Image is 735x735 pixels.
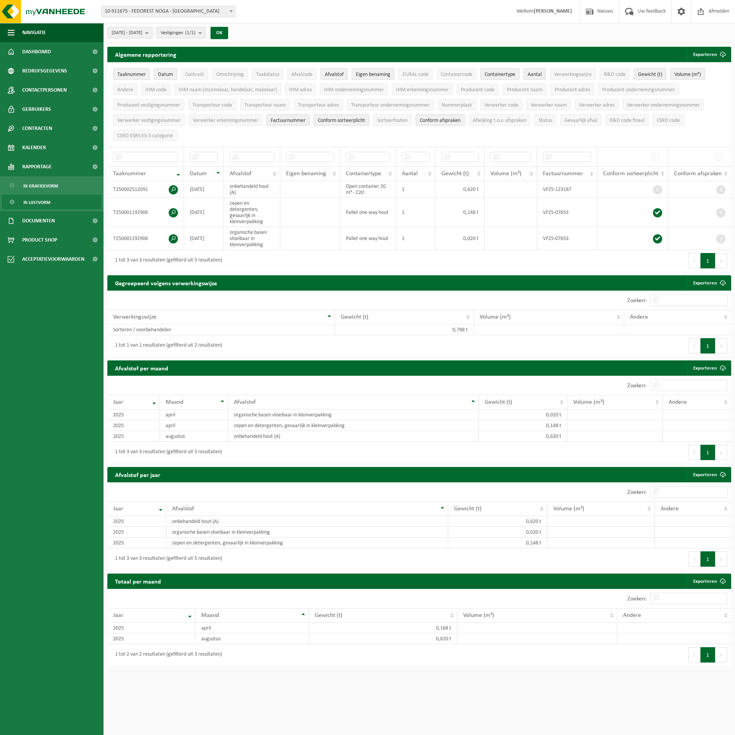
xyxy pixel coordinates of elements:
td: organische basen vloeibaar in kleinverpakking [166,527,448,538]
strong: [PERSON_NAME] [534,8,572,14]
td: VF25-07653 [537,227,597,250]
span: R&D code [604,72,626,77]
span: Eigen benaming [356,72,390,77]
span: Nummerplaat [442,102,472,108]
span: Omschrijving [216,72,244,77]
td: zepen en detergenten, gevaarlijk in kleinverpakking [166,538,448,548]
span: Documenten [22,211,55,230]
button: Verwerker codeVerwerker code: Activate to sort [480,99,523,110]
span: IHM erkenningsnummer [396,87,449,93]
count: (1/1) [185,30,196,35]
h2: Totaal per maand [107,574,169,589]
button: AantalAantal: Activate to sort [523,68,546,80]
button: OK [210,27,228,39]
button: IHM naam (inzamelaar, handelaar, makelaar)IHM naam (inzamelaar, handelaar, makelaar): Activate to... [174,84,281,95]
button: ContainertypeContainertype: Activate to sort [480,68,520,80]
span: Volume (m³) [553,506,584,512]
td: 2025 [107,420,160,431]
div: 1 tot 2 van 2 resultaten (gefilterd uit 3 resultaten) [111,648,222,662]
span: Gewicht (t) [454,506,482,512]
td: 2025 [107,623,196,633]
span: IHM naam (inzamelaar, handelaar, makelaar) [179,87,277,93]
button: Exporteren [687,47,730,62]
span: Afvalcode [291,72,312,77]
span: Verwerker code [484,102,518,108]
td: Pallet one way hout [340,227,396,250]
span: Maand [201,612,219,618]
span: Producent adres [555,87,590,93]
span: Verwerker erkenningsnummer [193,118,258,123]
span: Taaknummer [113,171,146,177]
a: Exporteren [687,275,730,291]
td: 0,020 t [479,409,567,420]
button: IHM codeIHM code: Activate to sort [141,84,171,95]
button: SorteerfoutenSorteerfouten: Activate to sort [373,114,412,126]
button: Transporteur codeTransporteur code: Activate to sort [188,99,236,110]
span: Status [539,118,552,123]
span: Datum [190,171,207,177]
button: Vestigingen(1/1) [156,27,206,38]
span: In lijstvorm [23,195,50,210]
button: Volume (m³)Volume (m³): Activate to sort [670,68,705,80]
button: 1 [700,647,715,663]
button: DatumDatum: Activate to sort [154,68,177,80]
span: Rapportage [22,157,52,176]
td: 2025 [107,516,166,527]
h2: Afvalstof per jaar [107,467,168,482]
td: 0,620 t [479,431,567,442]
span: Afwijking t.o.v. afspraken [473,118,526,123]
td: 1 [396,198,435,227]
span: Taaknummer [117,72,146,77]
span: Transporteur code [192,102,232,108]
button: Next [715,253,727,268]
span: Verwerker naam [531,102,567,108]
button: StatusStatus: Activate to sort [534,114,556,126]
span: Jaar [113,399,123,405]
button: Transporteur naamTransporteur naam: Activate to sort [240,99,290,110]
button: Next [715,338,727,354]
span: Andere [669,399,687,405]
a: In lijstvorm [2,195,102,209]
button: Transporteur ondernemingsnummerTransporteur ondernemingsnummer : Activate to sort [347,99,434,110]
button: 1 [700,253,715,268]
span: Volume (m³) [463,612,494,618]
span: Aantal [402,171,418,177]
td: 0,148 t [436,198,485,227]
span: CSRD ESRS E5-5 categorie [117,133,173,139]
label: Zoeken: [627,383,646,389]
button: R&D code finaalR&amp;D code finaal: Activate to sort [605,114,649,126]
button: FactuurnummerFactuurnummer: Activate to sort [266,114,310,126]
h2: Afvalstof per maand [107,360,176,375]
td: april [196,623,309,633]
button: AfvalcodeAfvalcode: Activate to sort [287,68,317,80]
td: augustus [160,431,228,442]
td: 2025 [107,431,160,442]
span: Gewicht (t) [441,171,469,177]
span: Conform afspraken [674,171,722,177]
td: Open container 20 m³ - C20 [340,181,396,198]
td: T250001192906 [107,227,184,250]
button: Transporteur adresTransporteur adres: Activate to sort [294,99,343,110]
button: R&D codeR&amp;D code: Activate to sort [600,68,630,80]
span: Afvalstof [230,171,252,177]
td: [DATE] [184,227,224,250]
button: Gewicht (t)Gewicht (t): Activate to sort [634,68,666,80]
button: 1 [700,445,715,460]
span: CSRD code [657,118,680,123]
button: [DATE] - [DATE] [107,27,153,38]
button: Previous [688,551,700,567]
td: 2025 [107,633,196,644]
span: Volume (m³) [490,171,521,177]
span: Factuurnummer [271,118,306,123]
span: 10-911675 - FEDOREST NOGA - SCHAERBEEK [101,6,235,17]
button: Conform afspraken : Activate to sort [416,114,465,126]
td: 0,620 t [436,181,485,198]
label: Zoeken: [627,298,646,304]
span: Product Shop [22,230,57,250]
h2: Gegroepeerd volgens verwerkingswijze [107,275,225,290]
td: 0,168 t [309,623,457,633]
span: IHM adres [289,87,312,93]
label: Zoeken: [627,596,646,602]
td: 1 [396,181,435,198]
div: 1 tot 3 van 3 resultaten (gefilterd uit 5 resultaten) [111,552,222,566]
